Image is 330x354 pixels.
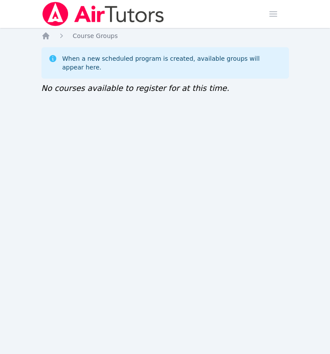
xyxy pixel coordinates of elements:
nav: Breadcrumb [41,31,289,40]
img: Air Tutors [41,2,165,26]
a: Course Groups [73,31,118,40]
span: No courses available to register for at this time. [41,83,230,93]
span: Course Groups [73,32,118,39]
div: When a new scheduled program is created, available groups will appear here. [62,54,282,72]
